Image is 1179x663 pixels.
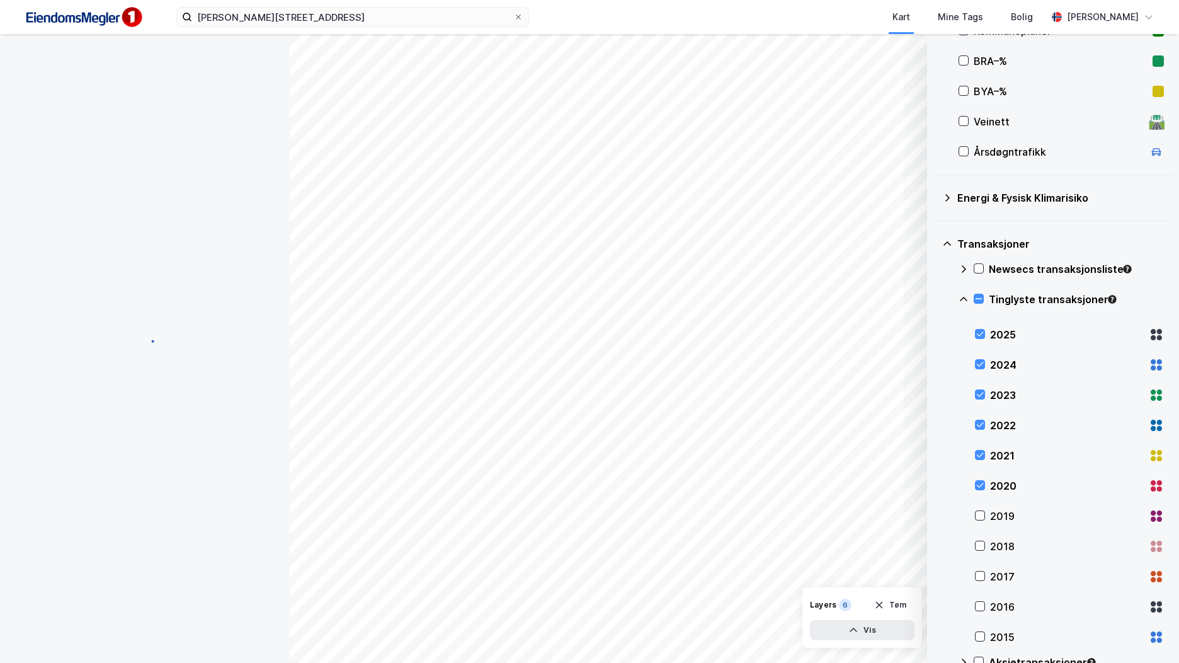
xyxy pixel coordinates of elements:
div: Energi & Fysisk Klimarisiko [957,190,1164,205]
div: 2020 [990,478,1144,493]
div: Kart [892,9,910,25]
img: F4PB6Px+NJ5v8B7XTbfpPpyloAAAAASUVORK5CYII= [20,3,146,32]
div: 2023 [990,388,1144,403]
div: Tooltip anchor [1107,294,1118,305]
div: Veinett [974,114,1144,129]
div: 2024 [990,357,1144,372]
div: 2022 [990,418,1144,433]
button: Vis [810,620,914,640]
div: 🛣️ [1148,113,1165,130]
div: 2021 [990,448,1144,463]
div: Newsecs transaksjonsliste [989,262,1164,277]
div: 2015 [990,630,1144,645]
div: Tinglyste transaksjoner [989,292,1164,307]
div: Mine Tags [938,9,983,25]
img: spinner.a6d8c91a73a9ac5275cf975e30b51cfb.svg [135,331,155,351]
div: Layers [810,600,836,610]
div: 6 [839,599,851,611]
div: 2016 [990,599,1144,614]
div: Kontrollprogram for chat [1116,602,1179,663]
div: Transaksjoner [957,236,1164,251]
button: Tøm [866,595,914,615]
div: 2025 [990,327,1144,342]
div: Tooltip anchor [1122,263,1133,275]
div: 2018 [990,539,1144,554]
div: 2017 [990,569,1144,584]
div: Årsdøgntrafikk [974,144,1144,159]
iframe: Chat Widget [1116,602,1179,663]
div: BRA–% [974,54,1148,69]
div: BYA–% [974,84,1148,99]
div: Bolig [1011,9,1033,25]
div: 2019 [990,509,1144,524]
div: [PERSON_NAME] [1067,9,1139,25]
input: Søk på adresse, matrikkel, gårdeiere, leietakere eller personer [192,8,513,26]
